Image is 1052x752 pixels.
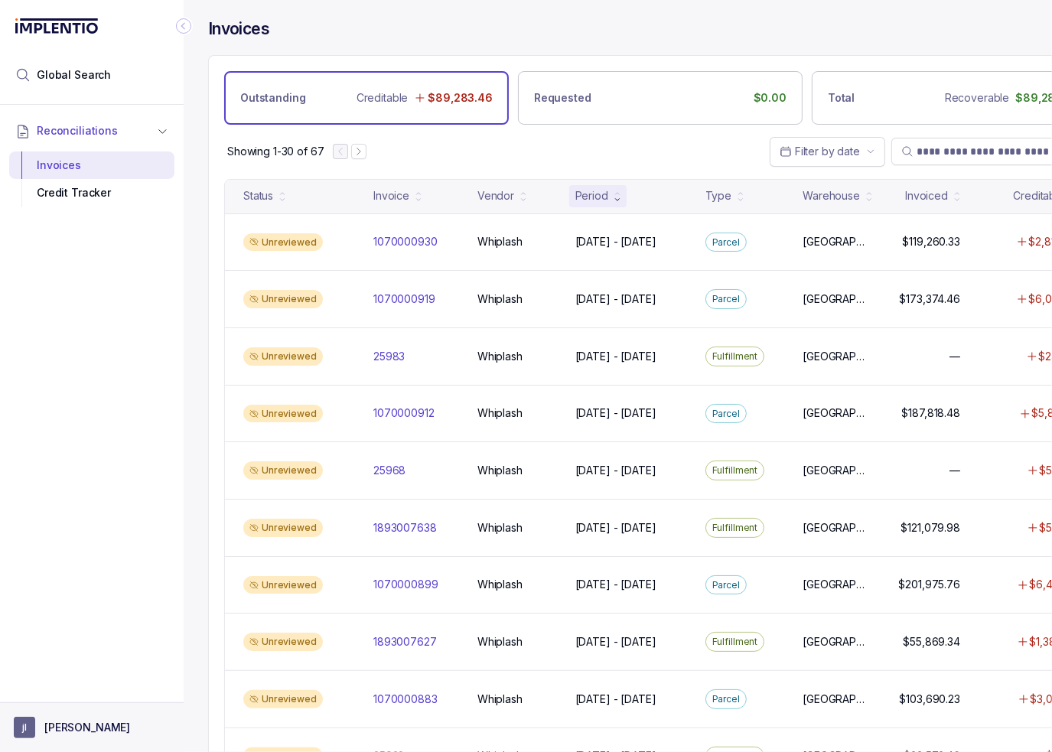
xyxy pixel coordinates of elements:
p: [DATE] - [DATE] [575,463,656,478]
p: [GEOGRAPHIC_DATA] [803,520,870,536]
span: User initials [14,717,35,738]
p: Whiplash [477,577,523,592]
p: Fulfillment [712,520,758,536]
p: [GEOGRAPHIC_DATA] [803,463,870,478]
p: [GEOGRAPHIC_DATA] [803,291,870,307]
button: Next Page [351,144,366,159]
div: Reconciliations [9,148,174,210]
p: Requested [534,90,591,106]
p: Whiplash [477,234,523,249]
p: 1893007638 [373,520,437,536]
search: Date Range Picker [780,144,860,159]
p: Whiplash [477,520,523,536]
div: Type [705,188,731,203]
p: — [949,463,960,478]
div: Status [243,188,273,203]
p: Fulfillment [712,463,758,478]
p: 1070000919 [373,291,435,307]
div: Period [575,188,608,203]
span: Global Search [37,67,111,83]
p: Parcel [712,406,740,422]
p: [GEOGRAPHIC_DATA] [803,234,870,249]
span: Filter by date [795,145,860,158]
div: Collapse Icon [174,17,193,35]
p: Total [828,90,855,106]
p: [DATE] - [DATE] [575,634,656,649]
button: Date Range Picker [770,137,885,166]
p: [DATE] - [DATE] [575,291,656,307]
p: Showing 1-30 of 67 [227,144,324,159]
p: 1070000899 [373,577,438,592]
div: Credit Tracker [21,179,162,207]
h4: Invoices [208,18,269,40]
p: Whiplash [477,634,523,649]
p: [GEOGRAPHIC_DATA] [803,577,870,592]
p: 25983 [373,349,405,364]
p: 1893007627 [373,634,437,649]
p: Recoverable [945,90,1009,106]
div: Invoiced [905,188,948,203]
p: [GEOGRAPHIC_DATA] [803,349,870,364]
p: 1070000883 [373,692,438,707]
p: Whiplash [477,692,523,707]
div: Unreviewed [243,633,323,651]
p: [DATE] - [DATE] [575,349,656,364]
p: [DATE] - [DATE] [575,405,656,421]
p: [GEOGRAPHIC_DATA] [803,692,870,707]
div: Unreviewed [243,690,323,708]
p: Whiplash [477,463,523,478]
p: Creditable [357,90,409,106]
p: $119,260.33 [903,234,960,249]
div: Unreviewed [243,461,323,480]
div: Invoices [21,151,162,179]
div: Unreviewed [243,233,323,252]
p: Fulfillment [712,634,758,649]
p: 25968 [373,463,405,478]
div: Unreviewed [243,576,323,594]
p: Outstanding [240,90,305,106]
p: Whiplash [477,405,523,421]
div: Unreviewed [243,290,323,308]
div: Vendor [477,188,514,203]
p: 1070000930 [373,234,438,249]
p: $173,374.46 [900,291,960,307]
p: Parcel [712,291,740,307]
span: Reconciliations [37,123,118,138]
p: [PERSON_NAME] [44,720,130,735]
p: Whiplash [477,349,523,364]
button: User initials[PERSON_NAME] [14,717,170,738]
p: $89,283.46 [428,90,493,106]
div: Invoice [373,188,409,203]
p: [DATE] - [DATE] [575,692,656,707]
p: $121,079.98 [901,520,960,536]
p: $187,818.48 [902,405,960,421]
p: Parcel [712,692,740,707]
p: 1070000912 [373,405,435,421]
div: Unreviewed [243,347,323,366]
p: [GEOGRAPHIC_DATA] [803,405,870,421]
div: Unreviewed [243,519,323,537]
p: [DATE] - [DATE] [575,234,656,249]
div: Unreviewed [243,405,323,423]
p: Fulfillment [712,349,758,364]
p: $55,869.34 [903,634,960,649]
p: [GEOGRAPHIC_DATA] [803,634,870,649]
div: Remaining page entries [227,144,324,159]
p: — [949,349,960,364]
p: Whiplash [477,291,523,307]
p: $103,690.23 [900,692,960,707]
p: [DATE] - [DATE] [575,520,656,536]
p: $201,975.76 [899,577,960,592]
div: Warehouse [803,188,860,203]
p: [DATE] - [DATE] [575,577,656,592]
p: Parcel [712,235,740,250]
p: $0.00 [754,90,787,106]
p: Parcel [712,578,740,593]
button: Reconciliations [9,114,174,148]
